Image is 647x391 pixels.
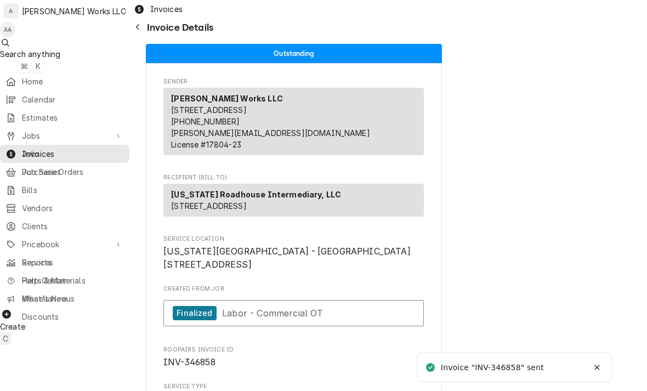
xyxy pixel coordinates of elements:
[163,77,424,160] div: Invoice Sender
[22,293,123,304] span: What's New
[163,184,424,221] div: Recipient (Bill To)
[163,245,424,271] span: Service Location
[274,50,314,57] span: Outstanding
[22,94,124,105] span: Calendar
[20,60,28,72] span: ⌘
[441,362,546,373] div: Invoice "INV-346858" sent
[171,105,247,115] span: [STREET_ADDRESS]
[22,184,124,196] span: Bills
[147,22,213,33] span: Invoice Details
[171,128,370,138] a: [PERSON_NAME][EMAIL_ADDRESS][DOMAIN_NAME]
[22,148,124,160] span: Invoices
[163,173,424,222] div: Invoice Recipient
[22,311,124,322] span: Discounts
[22,257,124,268] span: Reports
[163,88,424,160] div: Sender
[22,275,123,286] span: Help Center
[22,239,107,250] span: Pricebook
[163,184,424,217] div: Recipient (Bill To)
[22,202,124,214] span: Vendors
[222,307,323,318] span: Labor - Commercial OT
[163,382,424,391] span: Service Type
[163,88,424,155] div: Sender
[22,112,124,123] span: Estimates
[171,190,341,199] strong: [US_STATE] Roadhouse Intermediary, LLC
[171,201,247,211] span: [STREET_ADDRESS]
[163,235,424,271] div: Service Location
[163,235,424,243] span: Service Location
[171,94,283,103] strong: [PERSON_NAME] Works LLC
[163,357,215,367] span: INV-346858
[163,285,424,332] div: Created From Job
[163,173,424,182] span: Recipient (Bill To)
[22,5,126,17] div: [PERSON_NAME] Works LLC
[163,300,424,327] a: View Job
[171,140,241,149] span: License # 17804-23
[3,333,8,344] span: C
[22,130,107,141] span: Jobs
[150,3,183,15] span: Invoices
[163,285,424,293] span: Created From Job
[163,246,411,270] span: [US_STATE][GEOGRAPHIC_DATA] - [GEOGRAPHIC_DATA] [STREET_ADDRESS]
[163,345,424,354] span: Roopairs Invoice ID
[22,220,124,232] span: Clients
[36,60,41,72] span: K
[173,306,216,321] div: Finalized
[129,18,147,36] button: Navigate back
[3,3,19,19] div: A
[163,77,424,86] span: Sender
[163,356,424,369] span: Roopairs Invoice ID
[22,166,124,178] span: Purchase Orders
[22,76,124,87] span: Home
[163,345,424,369] div: Roopairs Invoice ID
[146,44,442,63] div: Status
[171,117,240,126] a: [PHONE_NUMBER]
